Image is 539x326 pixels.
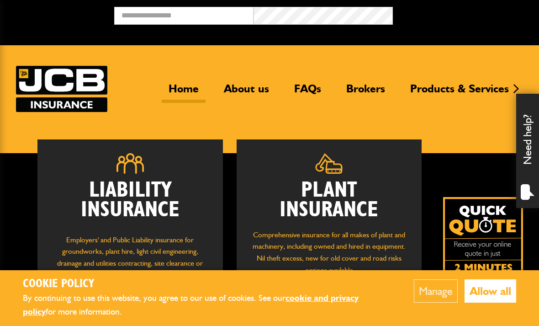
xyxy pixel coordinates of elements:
[217,82,276,103] a: About us
[250,229,408,276] p: Comprehensive insurance for all makes of plant and machinery, including owned and hired in equipm...
[16,66,107,112] a: JCB Insurance Services
[414,279,458,303] button: Manage
[51,181,209,225] h2: Liability Insurance
[516,94,539,208] div: Need help?
[393,7,532,21] button: Broker Login
[51,234,209,286] p: Employers' and Public Liability insurance for groundworks, plant hire, light civil engineering, d...
[16,66,107,112] img: JCB Insurance Services logo
[287,82,328,103] a: FAQs
[250,181,408,220] h2: Plant Insurance
[162,82,206,103] a: Home
[339,82,392,103] a: Brokers
[23,291,386,319] p: By continuing to use this website, you agree to our use of cookies. See our for more information.
[465,279,516,303] button: Allow all
[23,277,386,291] h2: Cookie Policy
[443,197,523,277] a: Get your insurance quote isn just 2-minutes
[403,82,516,103] a: Products & Services
[443,197,523,277] img: Quick Quote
